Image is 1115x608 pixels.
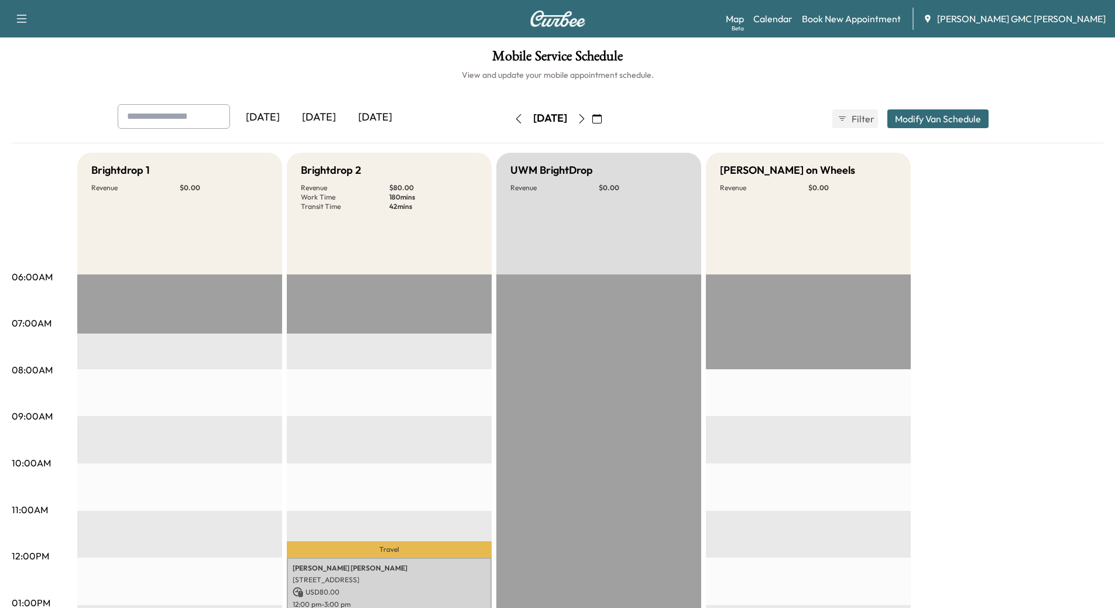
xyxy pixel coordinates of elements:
[510,162,593,178] h5: UWM BrightDrop
[12,363,53,377] p: 08:00AM
[293,564,486,573] p: [PERSON_NAME] [PERSON_NAME]
[720,183,808,193] p: Revenue
[12,270,53,284] p: 06:00AM
[235,104,291,131] div: [DATE]
[293,587,486,597] p: USD 80.00
[301,162,361,178] h5: Brightdrop 2
[937,12,1106,26] span: [PERSON_NAME] GMC [PERSON_NAME]
[301,193,389,202] p: Work Time
[732,24,744,33] div: Beta
[753,12,792,26] a: Calendar
[291,104,347,131] div: [DATE]
[12,69,1103,81] h6: View and update your mobile appointment schedule.
[12,316,52,330] p: 07:00AM
[12,549,49,563] p: 12:00PM
[301,202,389,211] p: Transit Time
[887,109,989,128] button: Modify Van Schedule
[91,183,180,193] p: Revenue
[287,541,492,558] p: Travel
[91,162,150,178] h5: Brightdrop 1
[301,183,389,193] p: Revenue
[530,11,586,27] img: Curbee Logo
[720,162,855,178] h5: [PERSON_NAME] on Wheels
[12,49,1103,69] h1: Mobile Service Schedule
[12,456,51,470] p: 10:00AM
[599,183,687,193] p: $ 0.00
[832,109,878,128] button: Filter
[347,104,403,131] div: [DATE]
[726,12,744,26] a: MapBeta
[293,575,486,585] p: [STREET_ADDRESS]
[852,112,873,126] span: Filter
[808,183,897,193] p: $ 0.00
[180,183,268,193] p: $ 0.00
[12,409,53,423] p: 09:00AM
[389,202,478,211] p: 42 mins
[389,193,478,202] p: 180 mins
[12,503,48,517] p: 11:00AM
[802,12,901,26] a: Book New Appointment
[510,183,599,193] p: Revenue
[389,183,478,193] p: $ 80.00
[533,111,567,126] div: [DATE]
